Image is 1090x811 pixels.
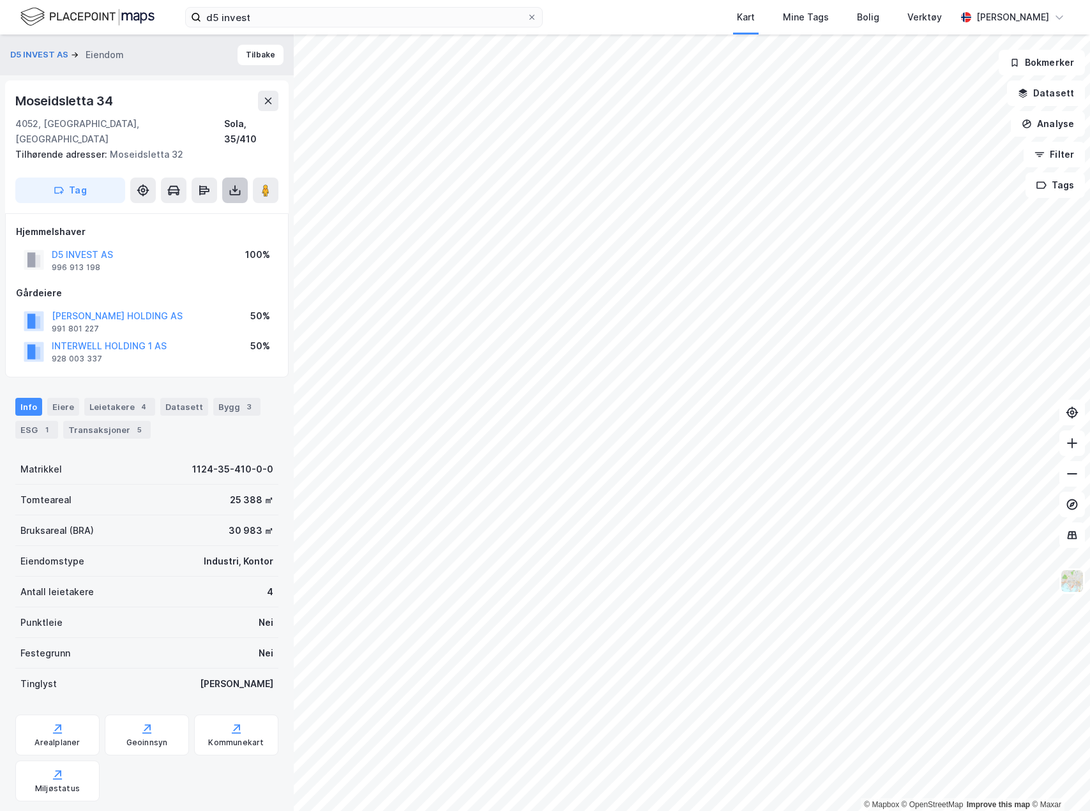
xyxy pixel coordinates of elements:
div: Bruksareal (BRA) [20,523,94,538]
div: Eiendom [86,47,124,63]
div: Nei [259,615,273,630]
div: 3 [243,400,255,413]
button: Datasett [1007,80,1085,106]
button: Tilbake [238,45,284,65]
div: Moseidsletta 32 [15,147,268,162]
a: Improve this map [967,800,1030,809]
div: 4 [137,400,150,413]
a: OpenStreetMap [902,800,964,809]
div: Bolig [857,10,879,25]
div: Moseidsletta 34 [15,91,116,111]
div: 4052, [GEOGRAPHIC_DATA], [GEOGRAPHIC_DATA] [15,116,224,147]
div: Geoinnsyn [126,738,168,748]
div: 25 388 ㎡ [230,492,273,508]
button: Analyse [1011,111,1085,137]
div: Arealplaner [34,738,80,748]
div: 996 913 198 [52,262,100,273]
button: Filter [1024,142,1085,167]
div: Transaksjoner [63,421,151,439]
div: 100% [245,247,270,262]
div: Eiendomstype [20,554,84,569]
div: 928 003 337 [52,354,102,364]
div: Tinglyst [20,676,57,692]
div: [PERSON_NAME] [976,10,1049,25]
div: 1 [40,423,53,436]
div: Datasett [160,398,208,416]
div: 991 801 227 [52,324,99,334]
div: Nei [259,646,273,661]
div: 50% [250,338,270,354]
button: Tag [15,178,125,203]
div: Antall leietakere [20,584,94,600]
a: Mapbox [864,800,899,809]
div: Miljøstatus [35,784,80,794]
iframe: Chat Widget [1026,750,1090,811]
div: Tomteareal [20,492,72,508]
button: D5 INVEST AS [10,49,71,61]
div: Mine Tags [783,10,829,25]
button: Bokmerker [999,50,1085,75]
div: ESG [15,421,58,439]
div: Punktleie [20,615,63,630]
div: Sola, 35/410 [224,116,278,147]
input: Søk på adresse, matrikkel, gårdeiere, leietakere eller personer [201,8,527,27]
button: Tags [1026,172,1085,198]
span: Tilhørende adresser: [15,149,110,160]
div: 50% [250,308,270,324]
div: Bygg [213,398,261,416]
div: Leietakere [84,398,155,416]
img: Z [1060,569,1084,593]
div: 5 [133,423,146,436]
div: [PERSON_NAME] [200,676,273,692]
div: 1124-35-410-0-0 [192,462,273,477]
div: 4 [267,584,273,600]
div: Industri, Kontor [204,554,273,569]
div: Verktøy [907,10,942,25]
div: Gårdeiere [16,285,278,301]
div: Eiere [47,398,79,416]
div: Info [15,398,42,416]
img: logo.f888ab2527a4732fd821a326f86c7f29.svg [20,6,155,28]
div: 30 983 ㎡ [229,523,273,538]
div: Matrikkel [20,462,62,477]
div: Kart [737,10,755,25]
div: Hjemmelshaver [16,224,278,239]
div: Festegrunn [20,646,70,661]
div: Kommunekart [208,738,264,748]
